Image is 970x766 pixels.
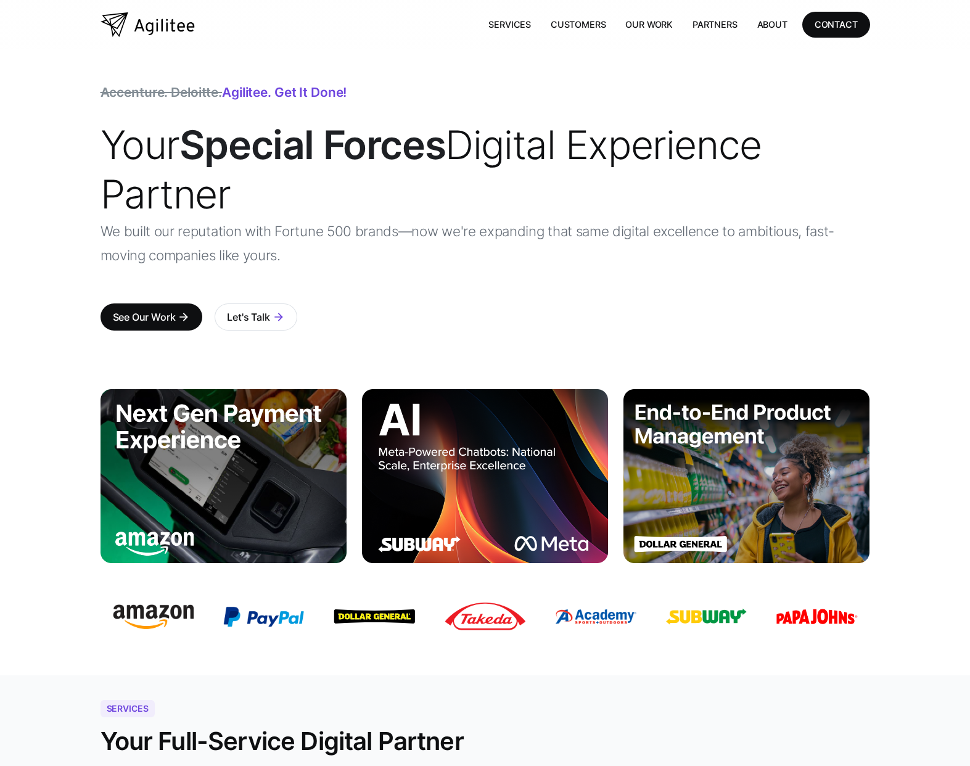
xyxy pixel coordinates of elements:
span: Accenture. Deloitte. [101,84,223,100]
strong: Special Forces [179,121,445,168]
a: Let's Talkarrow_forward [215,303,297,331]
a: Our Work [615,12,683,37]
a: home [101,12,195,37]
a: Partners [683,12,747,37]
div: Services [101,700,155,717]
h2: Your Full-Service Digital Partner [101,726,464,757]
a: Customers [541,12,615,37]
div: Let's Talk [227,308,269,326]
div: See Our Work [113,308,176,326]
a: About [747,12,797,37]
div: arrow_forward [273,311,285,323]
a: See Our Workarrow_forward [101,303,203,331]
div: CONTACT [815,17,858,32]
div: arrow_forward [178,311,190,323]
a: Services [479,12,541,37]
span: Your Digital Experience Partner [101,121,762,218]
div: Agilitee. Get it done! [101,86,347,99]
p: We built our reputation with Fortune 500 brands—now we're expanding that same digital excellence ... [101,219,870,267]
a: CONTACT [802,12,870,37]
